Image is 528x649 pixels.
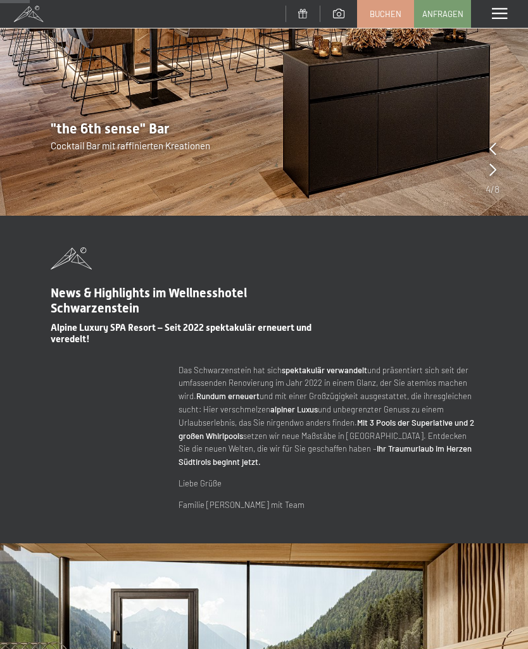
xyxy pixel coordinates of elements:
[422,8,463,20] span: Anfragen
[179,477,477,490] p: Liebe Grüße
[491,182,494,196] span: /
[282,365,367,375] strong: spektakulär verwandelt
[370,8,401,20] span: Buchen
[179,364,477,469] p: Das Schwarzenstein hat sich und präsentiert sich seit der umfassenden Renovierung im Jahr 2022 in...
[196,391,260,401] strong: Rundum erneuert
[51,285,247,316] span: News & Highlights im Wellnesshotel Schwarzenstein
[358,1,413,27] a: Buchen
[179,417,474,441] strong: Mit 3 Pools der Superlative und 2 großen Whirlpools
[179,498,477,512] p: Familie [PERSON_NAME] mit Team
[494,182,500,196] span: 8
[51,121,169,137] span: "the 6th sense" Bar
[270,404,318,414] strong: alpiner Luxus
[51,322,311,345] span: Alpine Luxury SPA Resort – Seit 2022 spektakulär erneuert und veredelt!
[486,182,491,196] span: 4
[51,140,210,151] span: Cocktail Bar mit raffinierten Kreationen
[415,1,470,27] a: Anfragen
